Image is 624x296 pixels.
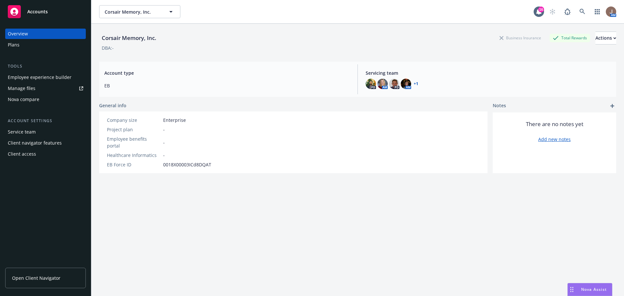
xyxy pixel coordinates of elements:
[104,82,350,89] span: EB
[591,5,604,18] a: Switch app
[163,152,165,159] span: -
[12,275,60,281] span: Open Client Navigator
[538,6,544,12] div: 16
[5,94,86,105] a: Nova compare
[5,3,86,21] a: Accounts
[576,5,589,18] a: Search
[5,29,86,39] a: Overview
[8,29,28,39] div: Overview
[8,127,36,137] div: Service team
[5,149,86,159] a: Client access
[496,34,544,42] div: Business Insurance
[608,102,616,110] a: add
[27,9,48,14] span: Accounts
[5,72,86,83] a: Employee experience builder
[163,161,211,168] span: 0018X00003ICd8DQAT
[8,40,19,50] div: Plans
[366,79,376,89] img: photo
[104,70,350,76] span: Account type
[414,82,418,86] a: +1
[8,94,39,105] div: Nova compare
[163,126,165,133] span: -
[389,79,399,89] img: photo
[493,102,506,110] span: Notes
[581,287,607,292] span: Nova Assist
[401,79,411,89] img: photo
[163,139,165,146] span: -
[526,120,583,128] span: There are no notes yet
[567,283,612,296] button: Nova Assist
[107,126,161,133] div: Project plan
[105,8,161,15] span: Corsair Memory, Inc.
[595,32,616,45] button: Actions
[107,117,161,123] div: Company size
[5,63,86,70] div: Tools
[8,149,36,159] div: Client access
[107,135,161,149] div: Employee benefits portal
[8,72,71,83] div: Employee experience builder
[107,152,161,159] div: Healthcare Informatics
[538,136,571,143] a: Add new notes
[606,6,616,17] img: photo
[5,40,86,50] a: Plans
[5,83,86,94] a: Manage files
[107,161,161,168] div: EB Force ID
[366,70,611,76] span: Servicing team
[8,138,62,148] div: Client navigator features
[163,117,186,123] span: Enterprise
[5,127,86,137] a: Service team
[550,34,590,42] div: Total Rewards
[377,79,388,89] img: photo
[99,34,159,42] div: Corsair Memory, Inc.
[102,45,114,51] div: DBA: -
[99,5,180,18] button: Corsair Memory, Inc.
[99,102,126,109] span: General info
[5,138,86,148] a: Client navigator features
[8,83,35,94] div: Manage files
[561,5,574,18] a: Report a Bug
[546,5,559,18] a: Start snowing
[5,118,86,124] div: Account settings
[568,283,576,296] div: Drag to move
